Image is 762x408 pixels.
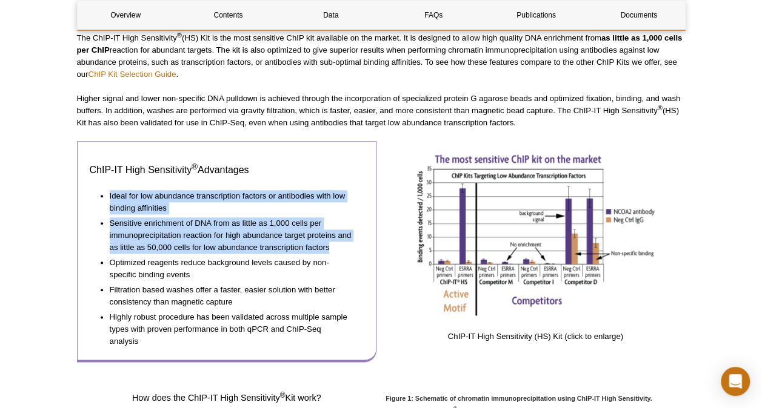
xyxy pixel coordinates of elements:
sup: ® [280,390,286,399]
sup: ® [177,31,182,39]
sup: ® [658,104,663,111]
a: Data [282,1,379,30]
h4: How does the ChIP-IT High Sensitivity Kit work? [77,392,377,403]
sup: ® [192,162,198,171]
p: The ChIP-IT High Sensitivity (HS) Kit is the most sensitive ChIP kit available on the market. It ... [77,32,686,81]
a: Contents [180,1,276,30]
li: Filtration based washes offer a faster, easier solution with better consistency than magnetic cap... [110,281,352,308]
li: Sensitive enrichment of DNA from as little as 1,000 cells per immunoprecipitation reaction for hi... [110,214,352,254]
a: Publications [488,1,584,30]
img: ChIP-IT HS [414,141,657,323]
div: Open Intercom Messenger [721,367,750,396]
a: FAQs [385,1,481,30]
li: Optimized reagents reduce background levels caused by non-specific binding events [110,254,352,281]
a: Documents [590,1,687,30]
h5: Figure 1: Schematic of chromatin immunoprecipitation using ChIP-IT High Sensitivity. [386,392,686,404]
li: Ideal for low abundance transcription factors or antibodies with low binding affinities [110,186,352,214]
a: ChIP Kit Selection Guide [89,70,176,79]
a: Overview [78,1,174,30]
a: Click for larger image [414,141,657,327]
h3: ChIP-IT High Sensitivity Advantages [90,163,364,177]
p: ChIP-IT High Sensitivity (HS) Kit (click to enlarge) [386,327,686,343]
li: Highly robust procedure has been validated across multiple sample types with proven performance i... [110,308,352,347]
p: Higher signal and lower non-specific DNA pulldown is achieved through the incorporation of specia... [77,93,686,129]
